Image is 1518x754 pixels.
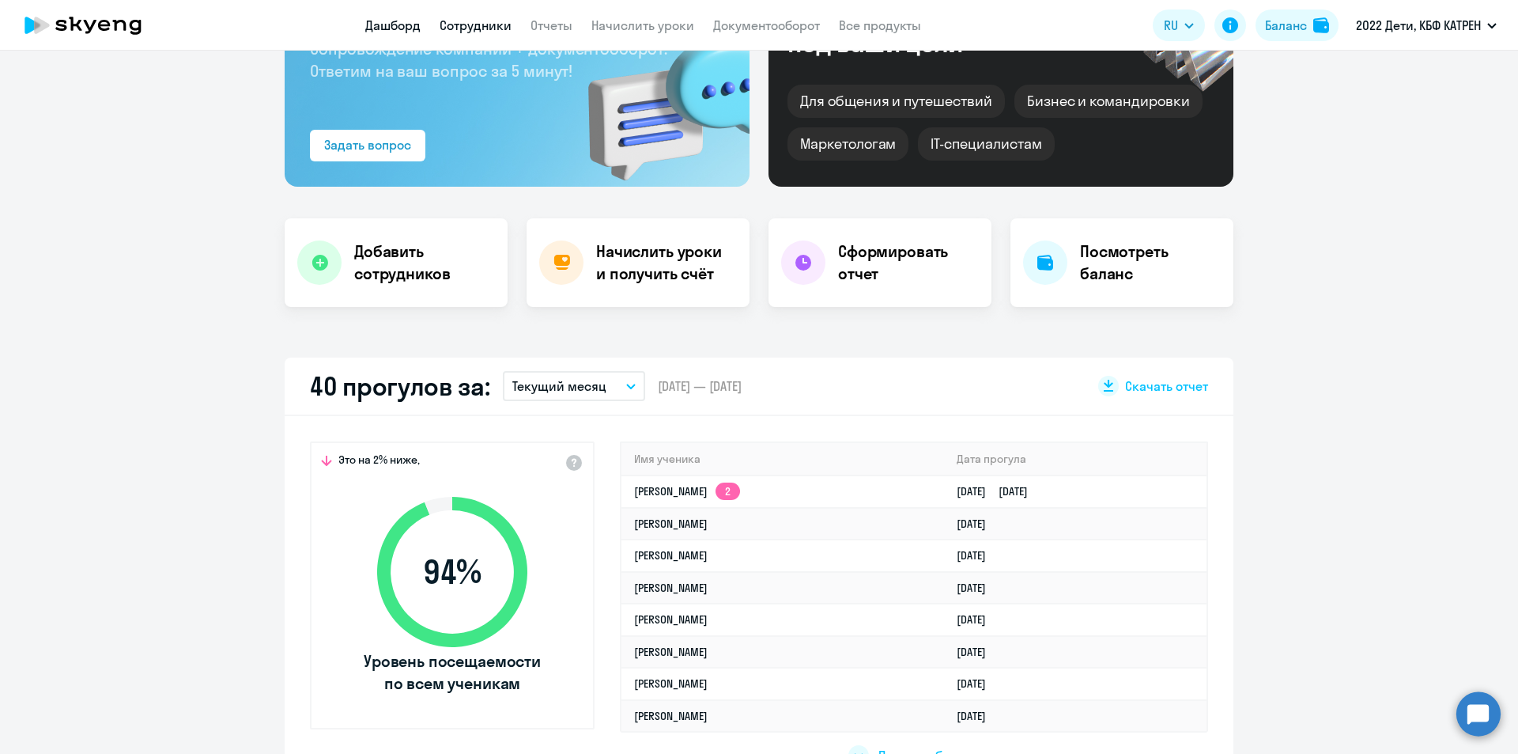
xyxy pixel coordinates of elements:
[787,127,908,161] div: Маркетологам
[957,581,999,595] a: [DATE]
[839,17,921,33] a: Все продукты
[365,17,421,33] a: Дашборд
[658,377,742,395] span: [DATE] — [DATE]
[634,645,708,659] a: [PERSON_NAME]
[503,371,645,401] button: Текущий месяц
[1014,85,1203,118] div: Бизнес и командировки
[787,85,1005,118] div: Для общения и путешествий
[338,453,420,472] span: Это на 2% ниже,
[957,709,999,723] a: [DATE]
[716,483,740,500] app-skyeng-badge: 2
[838,241,979,285] h4: Сформировать отчет
[354,241,495,285] h4: Добавить сотрудников
[565,9,750,187] img: bg-img
[310,130,425,161] button: Задать вопрос
[634,548,708,563] a: [PERSON_NAME]
[1080,241,1221,285] h4: Посмотреть баланс
[310,370,490,402] h2: 40 прогулов за:
[512,377,606,396] p: Текущий месяц
[361,553,543,591] span: 94 %
[918,127,1054,161] div: IT-специалистам
[634,709,708,723] a: [PERSON_NAME]
[1348,6,1505,44] button: 2022 Дети, КБФ КАТРЕН
[957,612,999,627] a: [DATE]
[1256,9,1339,41] button: Балансbalance
[440,17,512,33] a: Сотрудники
[591,17,694,33] a: Начислить уроки
[596,241,734,285] h4: Начислить уроки и получить счёт
[957,484,1040,498] a: [DATE][DATE]
[957,676,999,691] a: [DATE]
[621,443,944,476] th: Имя ученика
[531,17,572,33] a: Отчеты
[634,676,708,691] a: [PERSON_NAME]
[634,517,708,531] a: [PERSON_NAME]
[713,17,820,33] a: Документооборот
[634,484,740,498] a: [PERSON_NAME]2
[957,517,999,531] a: [DATE]
[944,443,1206,476] th: Дата прогула
[1313,17,1329,33] img: balance
[1125,377,1208,395] span: Скачать отчет
[1153,9,1205,41] button: RU
[957,645,999,659] a: [DATE]
[324,135,411,154] div: Задать вопрос
[634,581,708,595] a: [PERSON_NAME]
[634,612,708,627] a: [PERSON_NAME]
[361,650,543,695] span: Уровень посещаемости по всем ученикам
[787,2,1058,56] div: Курсы английского под ваши цели
[957,548,999,563] a: [DATE]
[1356,16,1481,35] p: 2022 Дети, КБФ КАТРЕН
[1164,16,1178,35] span: RU
[1265,16,1307,35] div: Баланс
